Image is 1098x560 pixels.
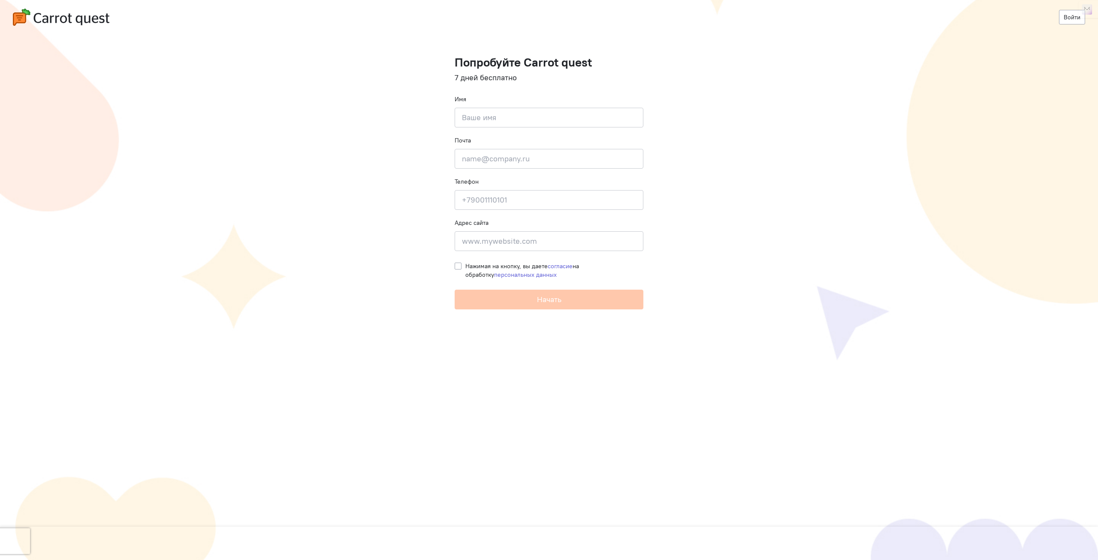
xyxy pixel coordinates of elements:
[548,262,573,270] a: согласие
[455,190,643,210] input: +79001110101
[465,262,579,278] span: Нажимая на кнопку, вы даете на обработку
[13,9,109,26] img: carrot-quest-logo.svg
[455,108,643,127] input: Ваше имя
[455,136,471,145] label: Почта
[455,290,643,309] button: Начать
[455,218,489,227] label: Адрес сайта
[455,177,479,186] label: Телефон
[455,73,643,82] h4: 7 дней бесплатно
[455,149,643,169] input: name@company.ru
[537,294,561,304] span: Начать
[455,231,643,251] input: www.mywebsite.com
[455,95,466,103] label: Имя
[494,271,557,278] a: персональных данных
[1059,10,1085,24] a: Войти
[455,56,643,69] h1: Попробуйте Carrot quest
